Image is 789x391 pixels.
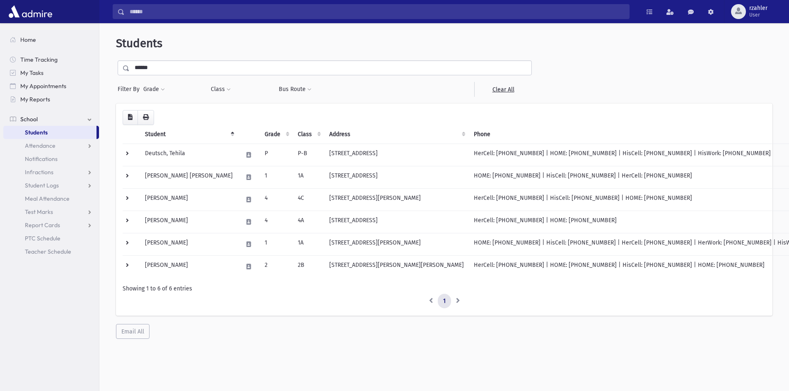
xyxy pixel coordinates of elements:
td: 1A [293,233,324,255]
a: Clear All [474,82,532,97]
a: Meal Attendance [3,192,99,205]
td: Deutsch, Tehila [140,144,238,166]
td: P [260,144,293,166]
a: Attendance [3,139,99,152]
td: [STREET_ADDRESS][PERSON_NAME][PERSON_NAME] [324,255,469,278]
div: Showing 1 to 6 of 6 entries [123,284,766,293]
a: Student Logs [3,179,99,192]
td: 1A [293,166,324,188]
a: Home [3,33,99,46]
a: Students [3,126,97,139]
td: [PERSON_NAME] [140,211,238,233]
a: Test Marks [3,205,99,218]
a: Report Cards [3,218,99,232]
span: My Tasks [20,69,43,77]
button: Print [138,110,154,125]
td: [PERSON_NAME] [140,188,238,211]
a: Teacher Schedule [3,245,99,258]
span: Report Cards [25,221,60,229]
span: Attendance [25,142,55,149]
td: 4C [293,188,324,211]
span: Notifications [25,155,58,163]
button: Grade [143,82,165,97]
td: 4 [260,211,293,233]
span: PTC Schedule [25,235,60,242]
a: 1 [438,294,451,309]
td: 4A [293,211,324,233]
button: CSV [123,110,138,125]
span: Student Logs [25,182,59,189]
td: [STREET_ADDRESS][PERSON_NAME] [324,233,469,255]
td: 2B [293,255,324,278]
button: Bus Route [278,82,312,97]
button: Email All [116,324,150,339]
span: User [749,12,767,18]
span: Infractions [25,168,53,176]
span: Students [116,36,162,50]
img: AdmirePro [7,3,54,20]
th: Grade: activate to sort column ascending [260,125,293,144]
span: My Appointments [20,82,66,90]
a: Notifications [3,152,99,166]
td: [PERSON_NAME] [140,255,238,278]
span: School [20,115,38,123]
td: [STREET_ADDRESS] [324,211,469,233]
th: Student: activate to sort column descending [140,125,238,144]
span: Meal Attendance [25,195,70,202]
span: Test Marks [25,208,53,216]
a: My Appointments [3,79,99,93]
td: 1 [260,166,293,188]
th: Class: activate to sort column ascending [293,125,324,144]
a: Infractions [3,166,99,179]
td: [STREET_ADDRESS] [324,144,469,166]
td: 1 [260,233,293,255]
button: Class [210,82,231,97]
span: Time Tracking [20,56,58,63]
a: PTC Schedule [3,232,99,245]
a: My Tasks [3,66,99,79]
td: [STREET_ADDRESS] [324,166,469,188]
td: [PERSON_NAME] [PERSON_NAME] [140,166,238,188]
span: Teacher Schedule [25,248,71,255]
input: Search [125,4,629,19]
span: Home [20,36,36,43]
a: School [3,113,99,126]
a: My Reports [3,93,99,106]
span: rzahler [749,5,767,12]
span: Students [25,129,48,136]
a: Time Tracking [3,53,99,66]
td: [PERSON_NAME] [140,233,238,255]
span: Filter By [118,85,143,94]
td: P-B [293,144,324,166]
th: Address: activate to sort column ascending [324,125,469,144]
span: My Reports [20,96,50,103]
td: 2 [260,255,293,278]
td: 4 [260,188,293,211]
td: [STREET_ADDRESS][PERSON_NAME] [324,188,469,211]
